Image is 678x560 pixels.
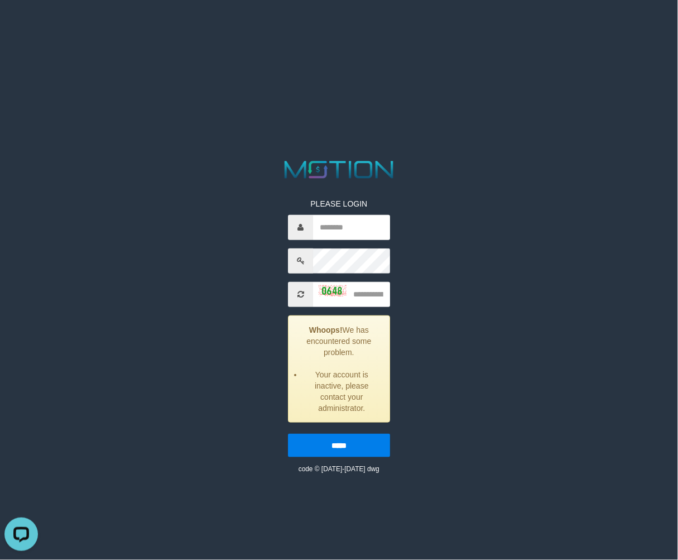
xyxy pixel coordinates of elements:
[302,369,381,414] li: Your account is inactive, please contact your administrator.
[4,4,38,38] button: Open LiveChat chat widget
[299,465,379,473] small: code © [DATE]-[DATE] dwg
[288,315,390,423] div: We has encountered some problem.
[319,285,347,296] img: captcha
[280,158,398,181] img: MOTION_logo.png
[309,326,343,334] strong: Whoops!
[288,198,390,209] p: PLEASE LOGIN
